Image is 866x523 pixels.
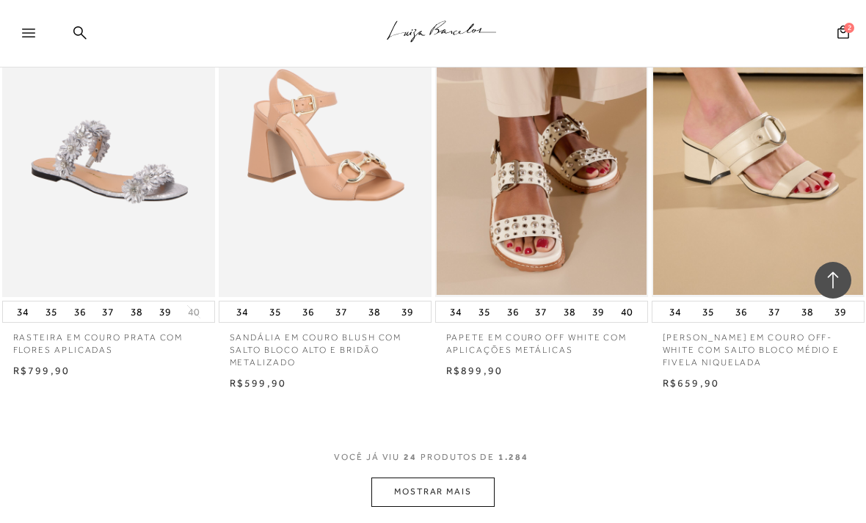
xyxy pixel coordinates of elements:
[183,305,204,319] button: 40
[764,301,785,322] button: 37
[616,301,637,322] button: 40
[446,365,503,376] span: R$899,90
[2,323,215,356] a: RASTEIRA EM COURO PRATA COM FLORES APLICADAS
[126,301,147,322] button: 38
[844,23,854,33] span: 2
[232,301,252,322] button: 34
[435,323,648,356] a: PAPETE EM COURO OFF WHITE COM APLICAÇÕES METÁLICAS
[531,301,551,322] button: 37
[445,301,466,322] button: 34
[833,24,854,44] button: 2
[665,301,685,322] button: 34
[698,301,718,322] button: 35
[364,301,385,322] button: 38
[404,451,417,478] span: 24
[331,301,352,322] button: 37
[371,478,495,506] button: MOSTRAR MAIS
[298,301,319,322] button: 36
[652,323,865,368] a: [PERSON_NAME] EM COURO OFF-WHITE COM SALTO BLOCO MÉDIO E FIVELA NIQUELADA
[41,301,62,322] button: 35
[230,377,287,389] span: R$599,90
[334,451,400,464] span: VOCê JÁ VIU
[498,451,528,478] span: 1.284
[397,301,418,322] button: 39
[265,301,285,322] button: 35
[13,365,70,376] span: R$799,90
[559,301,580,322] button: 38
[155,301,175,322] button: 39
[70,301,90,322] button: 36
[12,301,33,322] button: 34
[474,301,495,322] button: 35
[503,301,523,322] button: 36
[421,451,495,464] span: PRODUTOS DE
[588,301,608,322] button: 39
[98,301,118,322] button: 37
[663,377,720,389] span: R$659,90
[219,323,432,368] a: SANDÁLIA EM COURO BLUSH COM SALTO BLOCO ALTO E BRIDÃO METALIZADO
[731,301,752,322] button: 36
[797,301,818,322] button: 38
[830,301,851,322] button: 39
